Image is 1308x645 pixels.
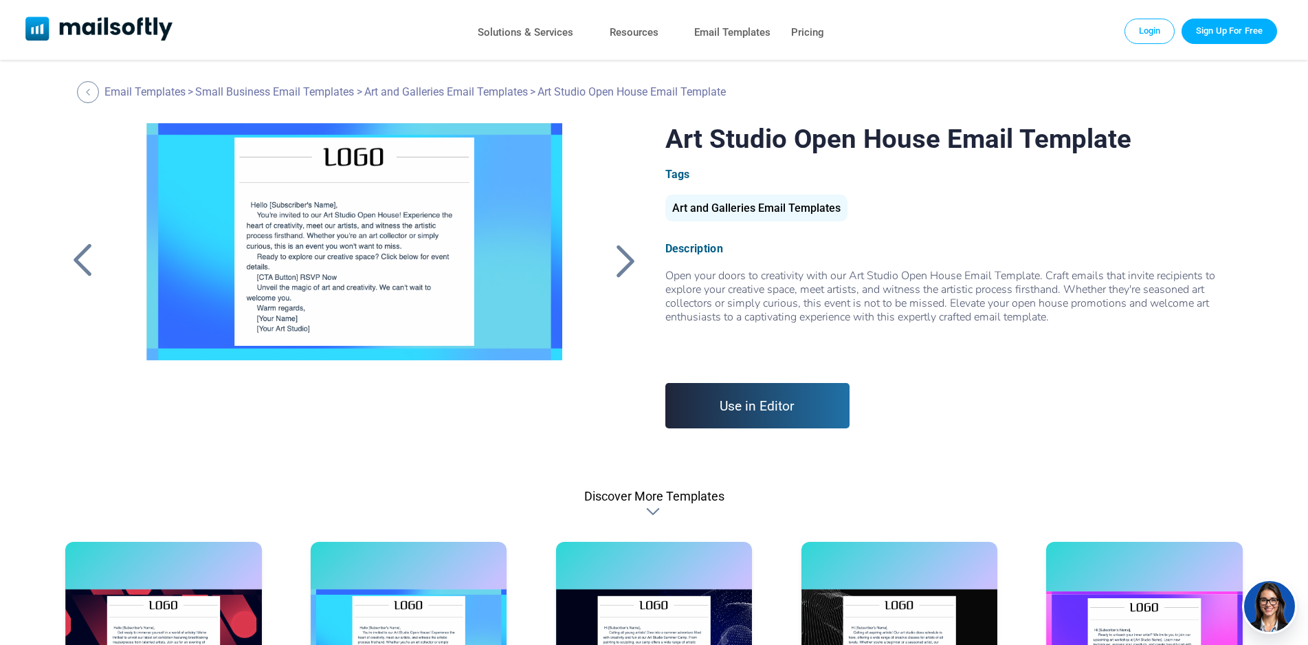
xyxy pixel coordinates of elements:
[665,207,847,213] a: Art and Galleries Email Templates
[104,85,186,98] a: Email Templates
[665,383,850,428] a: Use in Editor
[665,123,1243,154] h1: Art Studio Open House Email Template
[791,23,824,43] a: Pricing
[646,505,663,518] div: Discover More Templates
[478,23,573,43] a: Solutions & Services
[665,269,1243,324] p: Open your doors to creativity with our Art Studio Open House Email Template. Craft emails that in...
[364,85,528,98] a: Art and Galleries Email Templates
[694,23,771,43] a: Email Templates
[608,243,643,278] a: Back
[665,168,1243,181] div: Tags
[1124,19,1175,43] a: Login
[1182,19,1277,43] a: Trial
[665,195,847,221] div: Art and Galleries Email Templates
[25,17,173,43] a: Mailsoftly
[195,85,354,98] a: Small Business Email Templates
[65,243,100,278] a: Back
[123,123,585,467] a: Art Studio Open House Email Template
[665,242,1243,255] div: Description
[610,23,658,43] a: Resources
[77,81,102,103] a: Back
[584,489,724,503] div: Discover More Templates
